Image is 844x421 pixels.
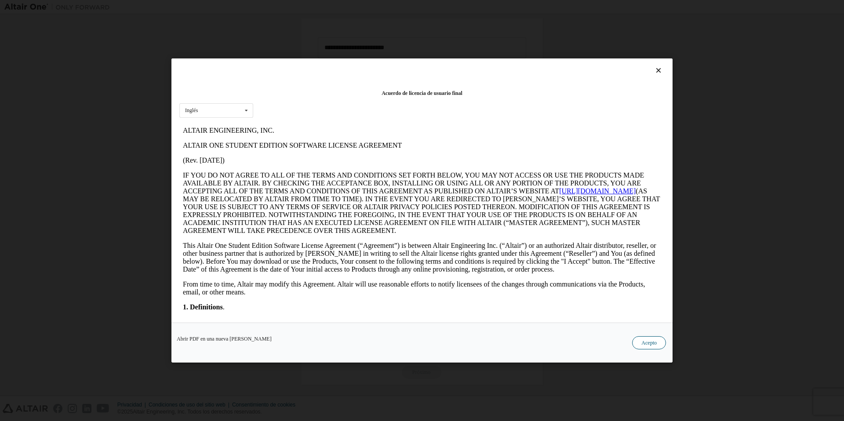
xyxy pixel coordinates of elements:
[380,64,456,72] a: [URL][DOMAIN_NAME]
[11,180,44,188] strong: Definitions
[4,18,482,26] p: ALTAIR ONE STUDENT EDITION SOFTWARE LICENSE AGREEMENT
[4,180,482,188] p: .
[4,48,482,112] p: IF YOU DO NOT AGREE TO ALL OF THE TERMS AND CONDITIONS SET FORTH BELOW, YOU MAY NOT ACCESS OR USE...
[4,157,482,173] p: From time to time, Altair may modify this Agreement. Altair will use reasonable efforts to notify...
[4,4,482,11] p: ALTAIR ENGINEERING, INC.
[185,107,198,113] font: Inglés
[382,90,462,96] font: Acuerdo de licencia de usuario final
[632,336,666,349] button: Acepto
[4,33,482,41] p: (Rev. [DATE])
[177,336,272,342] font: Abrir PDF en una nueva [PERSON_NAME]
[641,340,657,346] font: Acepto
[4,180,9,188] strong: 1.
[4,119,482,150] p: This Altair One Student Edition Software License Agreement (“Agreement”) is between Altair Engine...
[177,336,272,341] a: Abrir PDF en una nueva [PERSON_NAME]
